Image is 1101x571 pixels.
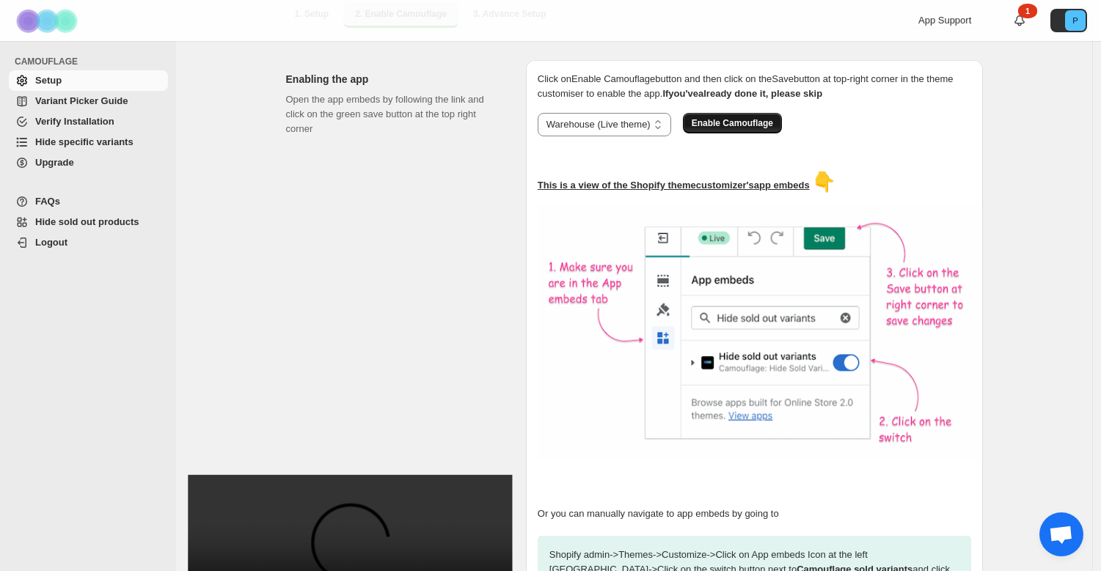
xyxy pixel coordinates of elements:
[1039,512,1083,556] a: Open chat
[35,216,139,227] span: Hide sold out products
[9,232,168,253] a: Logout
[286,72,502,86] h2: Enabling the app
[538,180,810,191] u: This is a view of the Shopify theme customizer's app embeds
[35,237,67,248] span: Logout
[1018,4,1037,18] div: 1
[9,70,168,91] a: Setup
[9,212,168,232] a: Hide sold out products
[683,113,782,133] button: Enable Camouflage
[538,205,978,461] img: camouflage-enable
[692,117,773,129] span: Enable Camouflage
[9,132,168,152] a: Hide specific variants
[1012,13,1027,28] a: 1
[15,56,169,67] span: CAMOUFLAGE
[683,117,782,128] a: Enable Camouflage
[9,111,168,132] a: Verify Installation
[538,506,971,521] p: Or you can manually navigate to app embeds by going to
[12,1,85,41] img: Camouflage
[35,95,128,106] span: Variant Picker Guide
[35,136,133,147] span: Hide specific variants
[9,191,168,212] a: FAQs
[662,88,822,99] b: If you've already done it, please skip
[9,91,168,111] a: Variant Picker Guide
[1065,10,1086,31] span: Avatar with initials P
[538,72,971,101] p: Click on Enable Camouflage button and then click on the Save button at top-right corner in the th...
[812,171,835,193] span: 👇
[1050,9,1087,32] button: Avatar with initials P
[1072,16,1078,25] text: P
[35,116,114,127] span: Verify Installation
[35,75,62,86] span: Setup
[918,15,971,26] span: App Support
[35,196,60,207] span: FAQs
[9,152,168,173] a: Upgrade
[35,157,74,168] span: Upgrade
